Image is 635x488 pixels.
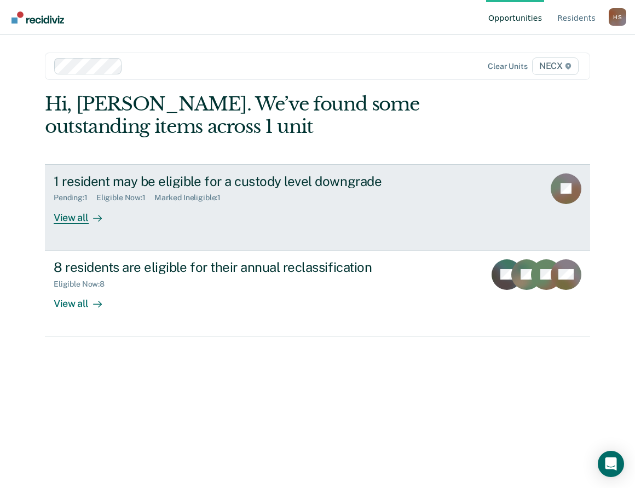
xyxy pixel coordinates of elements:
div: 1 resident may be eligible for a custody level downgrade [54,173,438,189]
div: 8 residents are eligible for their annual reclassification [54,259,438,275]
div: Open Intercom Messenger [598,451,624,477]
div: Hi, [PERSON_NAME]. We’ve found some outstanding items across 1 unit [45,93,481,138]
a: 8 residents are eligible for their annual reclassificationEligible Now:8View all [45,251,590,336]
div: H S [609,8,626,26]
div: View all [54,202,115,224]
button: Profile dropdown button [609,8,626,26]
a: 1 resident may be eligible for a custody level downgradePending:1Eligible Now:1Marked Ineligible:... [45,164,590,251]
div: Marked Ineligible : 1 [154,193,229,202]
div: Eligible Now : 8 [54,280,113,289]
div: Clear units [488,62,528,71]
div: Pending : 1 [54,193,96,202]
div: View all [54,288,115,310]
div: Eligible Now : 1 [96,193,154,202]
img: Recidiviz [11,11,64,24]
span: NECX [532,57,579,75]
